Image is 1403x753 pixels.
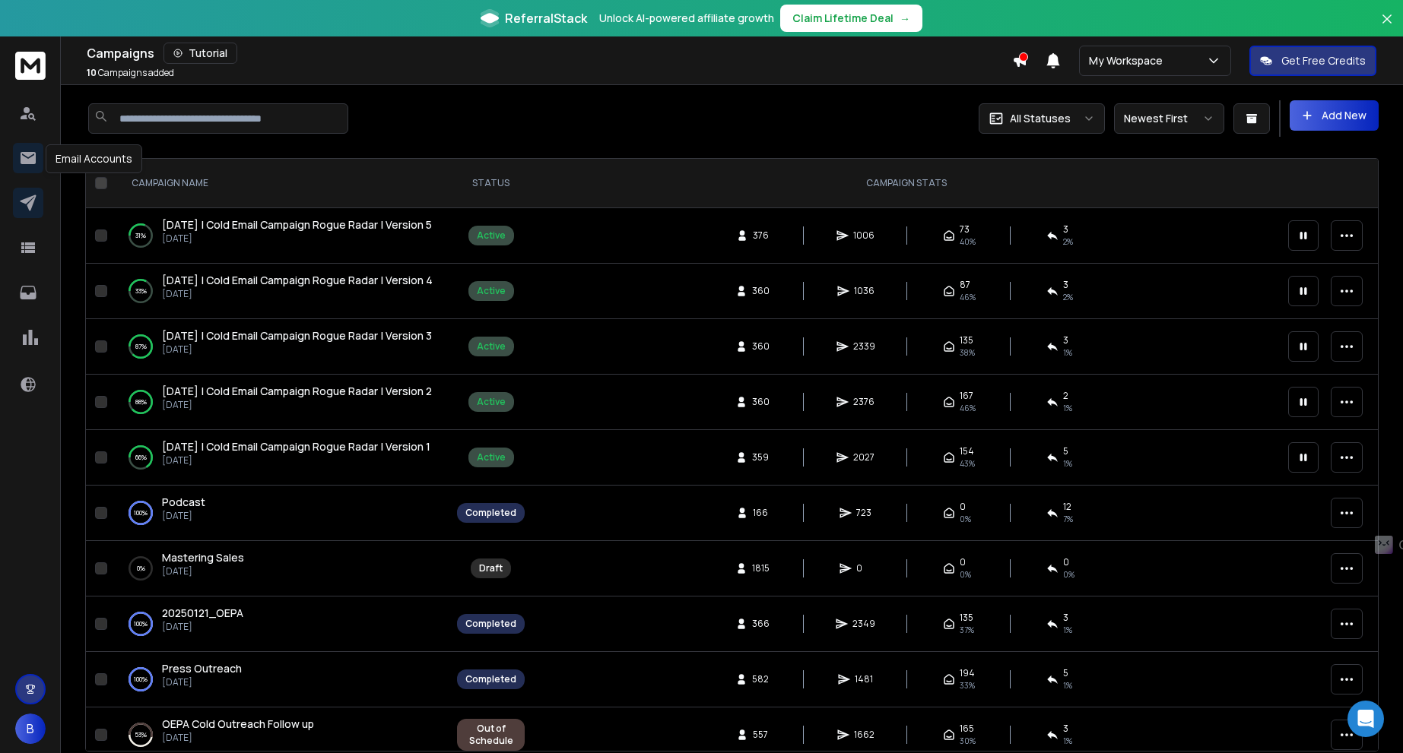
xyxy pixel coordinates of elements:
td: 100%20250121_OEPA[DATE] [113,596,448,652]
span: 360 [752,285,770,297]
span: 135 [960,612,973,624]
span: [DATE] | Cold Email Campaign Rogue Radar | Version 3 [162,328,432,343]
span: Podcast [162,495,205,509]
p: 100 % [134,505,148,520]
div: Draft [479,562,503,574]
p: All Statuses [1010,111,1071,126]
p: [DATE] [162,732,314,744]
span: 194 [960,667,975,679]
p: [DATE] [162,565,244,577]
span: 5 [1063,667,1068,679]
td: 87%[DATE] | Cold Email Campaign Rogue Radar | Version 3[DATE] [113,319,448,375]
p: Get Free Credits [1281,53,1366,68]
span: 0 [856,562,871,574]
span: 46 % [960,402,976,414]
p: My Workspace [1089,53,1169,68]
span: 0% [960,513,971,525]
span: Mastering Sales [162,550,244,565]
div: Out of Schedule [465,723,516,747]
span: 166 [753,507,768,519]
span: 30 % [960,735,976,747]
span: 10 [87,66,97,79]
button: B [15,713,46,744]
span: 582 [752,673,769,685]
p: 31 % [135,228,146,243]
span: 0% [1063,568,1074,581]
span: 2027 [853,451,874,464]
span: 12 [1063,501,1071,513]
td: 0%Mastering Sales[DATE] [113,541,448,596]
td: 31%[DATE] | Cold Email Campaign Rogue Radar | Version 5[DATE] [113,208,448,264]
span: 723 [856,507,871,519]
p: Unlock AI-powered affiliate growth [599,11,774,26]
div: Active [477,340,506,353]
span: 5 [1063,445,1068,457]
span: 135 [960,334,973,346]
span: 7 % [1063,513,1073,525]
span: 2349 [852,618,875,630]
span: 3 [1063,223,1068,236]
span: 1 % [1063,346,1072,359]
span: 1 % [1063,624,1072,636]
a: [DATE] | Cold Email Campaign Rogue Radar | Version 2 [162,384,432,399]
span: 154 [960,445,974,457]
span: [DATE] | Cold Email Campaign Rogue Radar | Version 4 [162,273,433,287]
p: [DATE] [162,343,432,356]
div: Completed [465,673,516,685]
div: Active [477,451,506,464]
span: 360 [752,340,770,353]
div: Email Accounts [46,144,142,173]
th: CAMPAIGN STATS [534,159,1279,208]
span: 43 % [960,457,975,470]
a: Podcast [162,495,205,510]
span: 1006 [853,229,874,242]
span: 2339 [853,340,875,353]
span: 3 [1063,612,1068,624]
span: 2 [1063,390,1068,402]
span: 557 [753,729,768,741]
p: [DATE] [162,454,430,467]
span: 1 % [1063,735,1072,747]
p: [DATE] [162,621,243,633]
p: 87 % [135,339,147,354]
td: 100%Press Outreach[DATE] [113,652,448,707]
span: 376 [753,229,769,242]
span: 1815 [752,562,770,574]
p: 0 % [137,561,145,576]
th: STATUS [448,159,534,208]
a: [DATE] | Cold Email Campaign Rogue Radar | Version 5 [162,217,432,233]
span: 38 % [960,346,975,359]
p: [DATE] [162,233,432,245]
span: [DATE] | Cold Email Campaign Rogue Radar | Version 2 [162,384,432,398]
a: Press Outreach [162,661,242,676]
th: CAMPAIGN NAME [113,159,448,208]
p: 100 % [134,672,148,687]
a: Mastering Sales [162,550,244,565]
span: 1 % [1063,402,1072,414]
span: 1 % [1063,457,1072,470]
button: Tutorial [163,43,237,64]
span: → [900,11,910,26]
span: 3 [1063,334,1068,346]
button: Claim Lifetime Deal→ [780,5,922,32]
span: Press Outreach [162,661,242,675]
a: [DATE] | Cold Email Campaign Rogue Radar | Version 3 [162,328,432,343]
span: 33 % [960,679,975,691]
span: 2376 [853,396,874,408]
button: Newest First [1114,103,1224,134]
div: Open Intercom Messenger [1347,701,1384,737]
button: Get Free Credits [1249,46,1376,76]
p: 88 % [135,394,147,410]
td: 88%[DATE] | Cold Email Campaign Rogue Radar | Version 2[DATE] [113,375,448,430]
span: 2 % [1063,236,1073,248]
a: [DATE] | Cold Email Campaign Rogue Radar | Version 4 [162,273,433,288]
span: 165 [960,723,974,735]
span: 2 % [1063,291,1073,303]
span: 1481 [855,673,873,685]
span: 87 [960,279,970,291]
span: 167 [960,390,973,402]
span: 0 [960,556,966,568]
span: 0 [1063,556,1069,568]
